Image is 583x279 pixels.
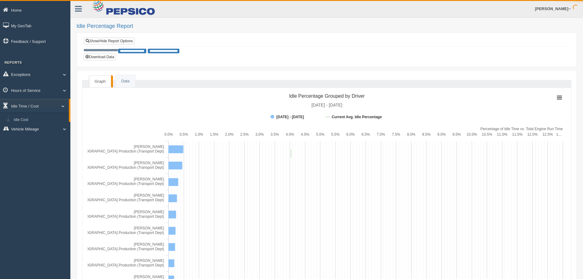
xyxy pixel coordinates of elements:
[134,210,164,214] tspan: [PERSON_NAME]
[116,75,135,88] a: Data
[77,23,577,29] h2: Idle Percentage Report
[332,115,382,119] tspan: Current Avg. Idle Percentage
[346,132,355,137] text: 6.0%
[271,132,279,137] text: 3.5%
[276,115,304,119] tspan: [DATE] - [DATE]
[437,132,446,137] text: 9.0%
[467,132,477,137] text: 10.0%
[63,214,164,219] tspan: Nashville [GEOGRAPHIC_DATA] Production (Transport Dept)
[164,132,173,137] text: 0.0%
[63,165,164,170] tspan: Nashville [GEOGRAPHIC_DATA] Production (Transport Dept)
[512,132,522,137] text: 11.5%
[63,182,164,186] tspan: Nashville [GEOGRAPHIC_DATA] Production (Transport Dept)
[331,132,340,137] text: 5.5%
[134,226,164,230] tspan: [PERSON_NAME]
[11,115,69,126] a: Idle Cost
[256,132,264,137] text: 3.0%
[482,132,492,137] text: 10.5%
[225,132,234,137] text: 2.0%
[422,132,431,137] text: 8.5%
[392,132,400,137] text: 7.5%
[134,275,164,279] tspan: [PERSON_NAME]
[134,145,164,149] tspan: [PERSON_NAME]
[63,231,164,235] tspan: Nashville [GEOGRAPHIC_DATA] Production (Transport Dept)
[316,132,325,137] text: 5.0%
[289,93,365,99] tspan: Idle Percentage Grouped by Driver
[453,132,461,137] text: 9.5%
[63,263,164,267] tspan: Nashville [GEOGRAPHIC_DATA] Production (Transport Dept)
[301,132,309,137] text: 4.5%
[134,177,164,181] tspan: [PERSON_NAME]
[480,127,563,131] tspan: Percentage of Idle Time vs. Total Engine Run Time
[134,242,164,247] tspan: [PERSON_NAME]
[210,132,219,137] text: 1.5%
[63,198,164,202] tspan: Nashville [GEOGRAPHIC_DATA] Production (Transport Dept)
[89,75,111,88] a: Graph
[240,132,249,137] text: 2.5%
[542,132,553,137] text: 12.5%
[377,132,385,137] text: 7.0%
[63,247,164,251] tspan: Nashville [GEOGRAPHIC_DATA] Production (Transport Dept)
[556,132,562,137] tspan: 1…
[84,54,116,60] button: Download Data
[497,132,507,137] text: 11.0%
[134,258,164,263] tspan: [PERSON_NAME]
[134,193,164,198] tspan: [PERSON_NAME]
[84,38,135,44] a: Show/Hide Report Options
[63,149,164,153] tspan: Nashville [GEOGRAPHIC_DATA] Production (Transport Dept)
[312,103,342,107] tspan: [DATE] - [DATE]
[527,132,538,137] text: 12.0%
[134,161,164,165] tspan: [PERSON_NAME]
[286,132,294,137] text: 4.0%
[195,132,203,137] text: 1.0%
[407,132,416,137] text: 8.0%
[361,132,370,137] text: 6.5%
[180,132,188,137] text: 0.5%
